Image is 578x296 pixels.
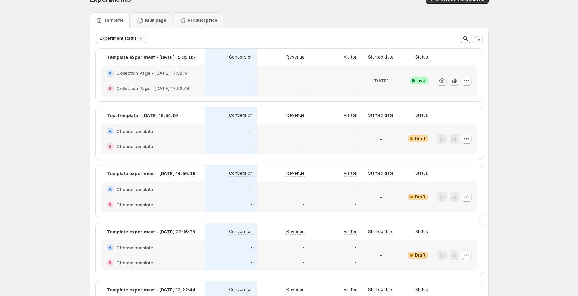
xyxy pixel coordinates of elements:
p: Template experiment - [DATE] 14:56:49 [107,170,196,177]
p: - [355,86,357,91]
h2: Collection Page - [DATE] 17:52:44 [116,85,189,92]
p: Revenue [286,54,305,60]
p: - [303,260,305,266]
p: - [251,260,253,266]
span: Live [417,78,425,83]
h2: Collection Page - [DATE] 17:52:14 [116,70,189,77]
p: - [355,128,357,134]
h2: Choose template [116,186,153,193]
p: - [303,86,305,91]
p: Started date [368,229,394,234]
h2: B [109,144,112,149]
p: - [251,128,253,134]
h2: Choose template [116,201,153,208]
button: Sort the results [473,34,483,43]
p: Started date [368,287,394,293]
p: Template experiment - [DATE] 15:35:05 [107,54,195,61]
span: Experiment status [100,36,137,41]
p: Product price [188,18,217,23]
p: Status [415,113,428,118]
h2: A [109,187,112,191]
p: Revenue [286,171,305,176]
p: Multipage [145,18,166,23]
p: Status [415,287,428,293]
p: Visitor [344,229,357,234]
p: Conversion [229,54,253,60]
p: - [355,70,357,76]
h2: Choose template [116,128,153,135]
p: Template experiment - [DATE] 23:16:39 [107,228,195,235]
p: - [303,70,305,76]
p: - [251,144,253,149]
p: Visitor [344,54,357,60]
h2: Choose template [116,259,153,266]
p: Started date [368,171,394,176]
p: Test template - [DATE] 16:54:07 [107,112,179,119]
p: - [380,135,382,142]
p: Started date [368,113,394,118]
p: - [355,144,357,149]
h2: Choose template [116,244,153,251]
h2: B [109,203,112,207]
p: Conversion [229,287,253,293]
p: - [251,86,253,91]
h2: B [109,261,112,265]
button: Experiment status [96,34,146,43]
p: - [303,245,305,250]
p: - [251,245,253,250]
p: Revenue [286,113,305,118]
p: Visitor [344,113,357,118]
p: - [303,187,305,192]
p: Revenue [286,229,305,234]
p: - [355,187,357,192]
p: Template experiment - [DATE] 13:22:44 [107,286,196,293]
p: - [355,245,357,250]
p: - [380,252,382,259]
p: Visitor [344,287,357,293]
p: Started date [368,54,394,60]
p: - [251,70,253,76]
h2: A [109,129,112,133]
p: Status [415,171,428,176]
p: [DATE] [373,77,389,84]
p: Status [415,229,428,234]
p: - [303,144,305,149]
p: - [355,202,357,207]
p: - [355,260,357,266]
p: - [251,202,253,207]
p: - [380,194,382,200]
span: Draft [415,252,425,258]
span: Draft [415,194,425,200]
h2: B [109,86,112,90]
p: Status [415,54,428,60]
h2: A [109,71,112,75]
h2: A [109,245,112,250]
p: - [251,187,253,192]
p: Revenue [286,287,305,293]
p: Conversion [229,113,253,118]
span: Draft [415,136,425,142]
p: Template [104,18,124,23]
p: Conversion [229,229,253,234]
p: - [303,128,305,134]
p: Visitor [344,171,357,176]
p: - [303,202,305,207]
h2: Choose template [116,143,153,150]
p: Conversion [229,171,253,176]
